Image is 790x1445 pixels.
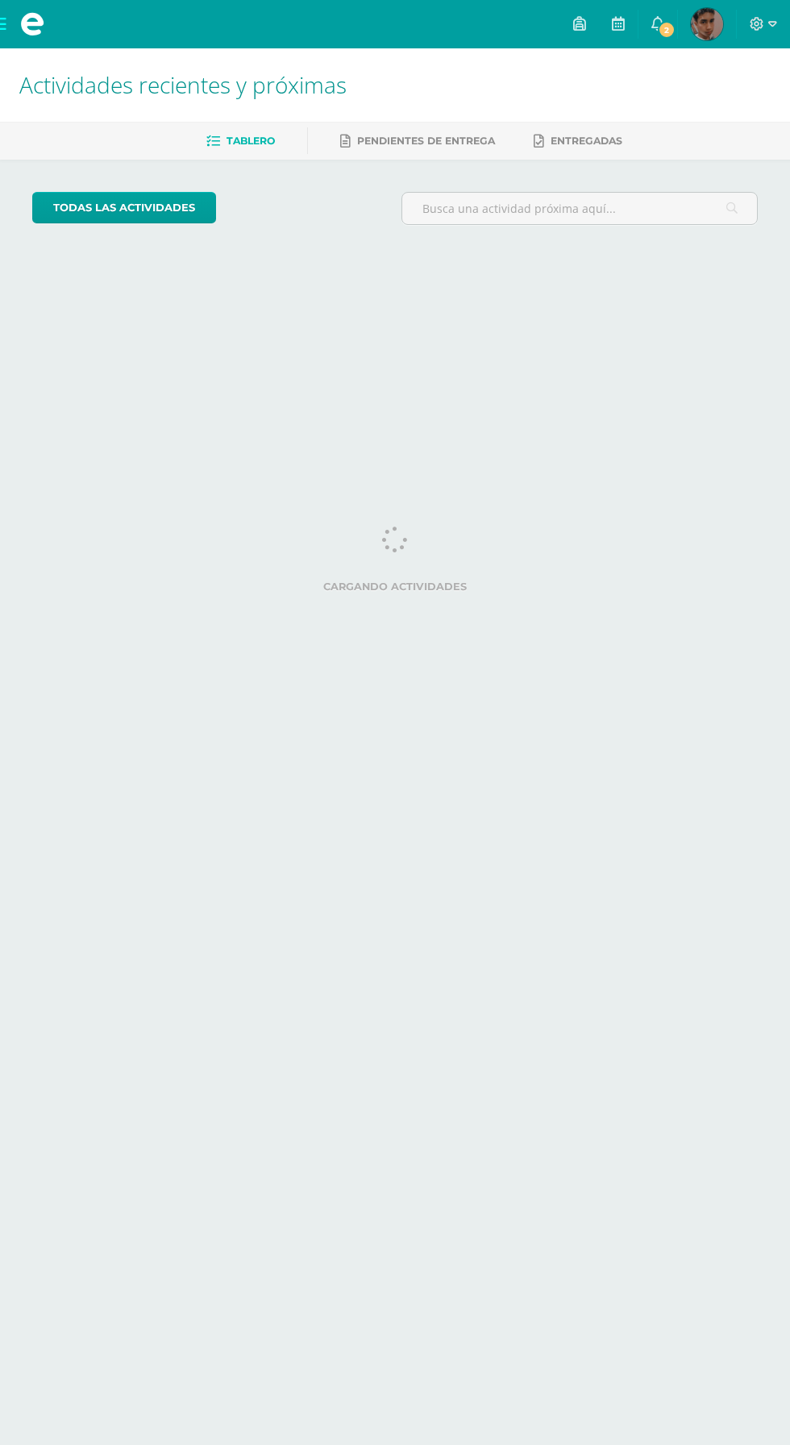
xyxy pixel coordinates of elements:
[32,192,216,223] a: todas las Actividades
[658,21,676,39] span: 2
[357,135,495,147] span: Pendientes de entrega
[32,581,758,593] label: Cargando actividades
[227,135,275,147] span: Tablero
[534,128,622,154] a: Entregadas
[340,128,495,154] a: Pendientes de entrega
[19,69,347,100] span: Actividades recientes y próximas
[551,135,622,147] span: Entregadas
[402,193,757,224] input: Busca una actividad próxima aquí...
[691,8,723,40] img: 9f0756336bf76ef3afc8cadeb96d1fce.png
[206,128,275,154] a: Tablero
